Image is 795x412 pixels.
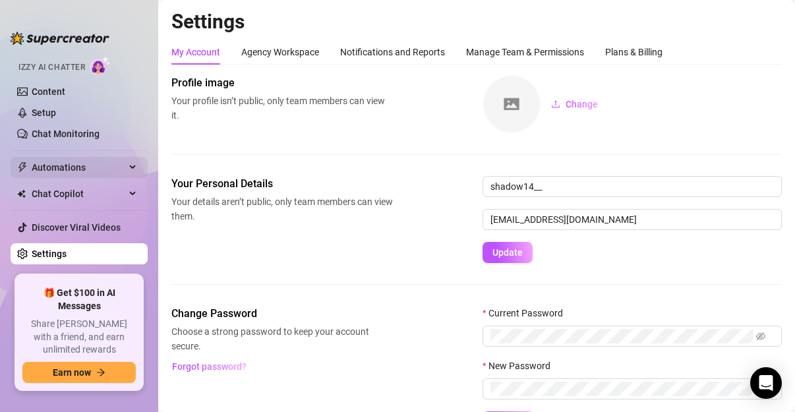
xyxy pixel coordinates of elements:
[171,306,393,322] span: Change Password
[566,99,598,109] span: Change
[483,76,540,132] img: square-placeholder.png
[90,56,111,75] img: AI Chatter
[750,367,782,399] div: Open Intercom Messenger
[483,242,533,263] button: Update
[171,194,393,223] span: Your details aren’t public, only team members can view them.
[32,222,121,233] a: Discover Viral Videos
[96,368,105,377] span: arrow-right
[171,9,782,34] h2: Settings
[172,361,247,372] span: Forgot password?
[32,183,125,204] span: Chat Copilot
[483,176,782,197] input: Enter name
[171,356,247,377] button: Forgot password?
[32,249,67,259] a: Settings
[171,324,393,353] span: Choose a strong password to keep your account secure.
[466,45,584,59] div: Manage Team & Permissions
[11,32,109,45] img: logo-BBDzfeDw.svg
[490,329,753,343] input: Current Password
[171,94,393,123] span: Your profile isn’t public, only team members can view it.
[756,332,765,341] span: eye-invisible
[32,129,100,139] a: Chat Monitoring
[53,367,91,378] span: Earn now
[241,45,319,59] div: Agency Workspace
[551,100,560,109] span: upload
[492,247,523,258] span: Update
[340,45,445,59] div: Notifications and Reports
[22,287,136,312] span: 🎁 Get $100 in AI Messages
[32,86,65,97] a: Content
[32,107,56,118] a: Setup
[18,61,85,74] span: Izzy AI Chatter
[541,94,608,115] button: Change
[171,176,393,192] span: Your Personal Details
[22,362,136,383] button: Earn nowarrow-right
[171,75,393,91] span: Profile image
[483,209,782,230] input: Enter new email
[17,189,26,198] img: Chat Copilot
[605,45,662,59] div: Plans & Billing
[483,306,572,320] label: Current Password
[490,382,753,396] input: New Password
[32,157,125,178] span: Automations
[22,318,136,357] span: Share [PERSON_NAME] with a friend, and earn unlimited rewards
[17,162,28,173] span: thunderbolt
[483,359,559,373] label: New Password
[171,45,220,59] div: My Account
